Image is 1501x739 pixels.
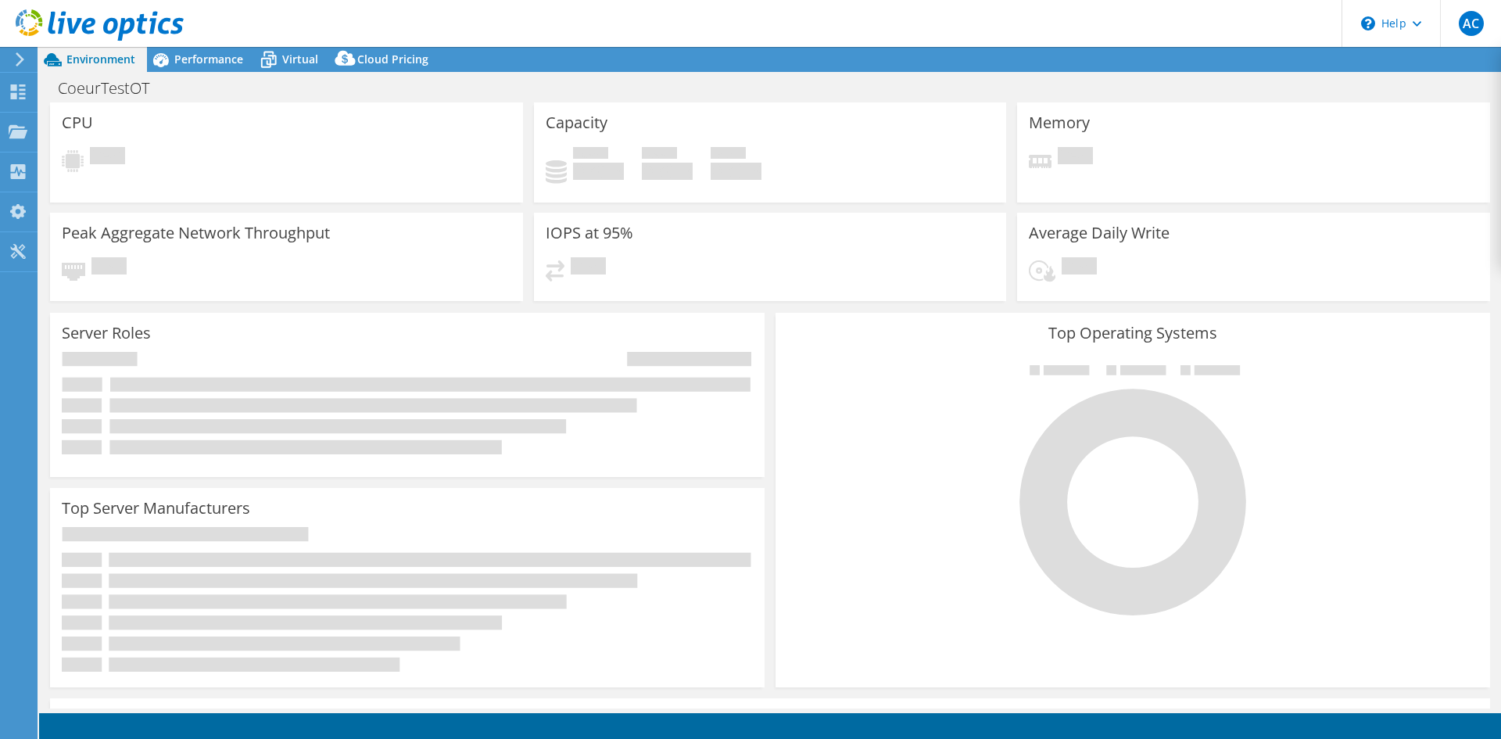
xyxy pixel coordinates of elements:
[571,257,606,278] span: Pending
[1029,224,1170,242] h3: Average Daily Write
[546,224,633,242] h3: IOPS at 95%
[1058,147,1093,168] span: Pending
[1029,114,1090,131] h3: Memory
[1459,11,1484,36] span: AC
[1361,16,1375,30] svg: \n
[546,114,607,131] h3: Capacity
[573,163,624,180] h4: 0 GiB
[711,147,746,163] span: Total
[62,114,93,131] h3: CPU
[787,325,1478,342] h3: Top Operating Systems
[62,224,330,242] h3: Peak Aggregate Network Throughput
[66,52,135,66] span: Environment
[51,80,174,97] h1: CoeurTestOT
[642,163,693,180] h4: 0 GiB
[573,147,608,163] span: Used
[642,147,677,163] span: Free
[62,500,250,517] h3: Top Server Manufacturers
[357,52,428,66] span: Cloud Pricing
[91,257,127,278] span: Pending
[1062,257,1097,278] span: Pending
[282,52,318,66] span: Virtual
[62,325,151,342] h3: Server Roles
[90,147,125,168] span: Pending
[711,163,761,180] h4: 0 GiB
[174,52,243,66] span: Performance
